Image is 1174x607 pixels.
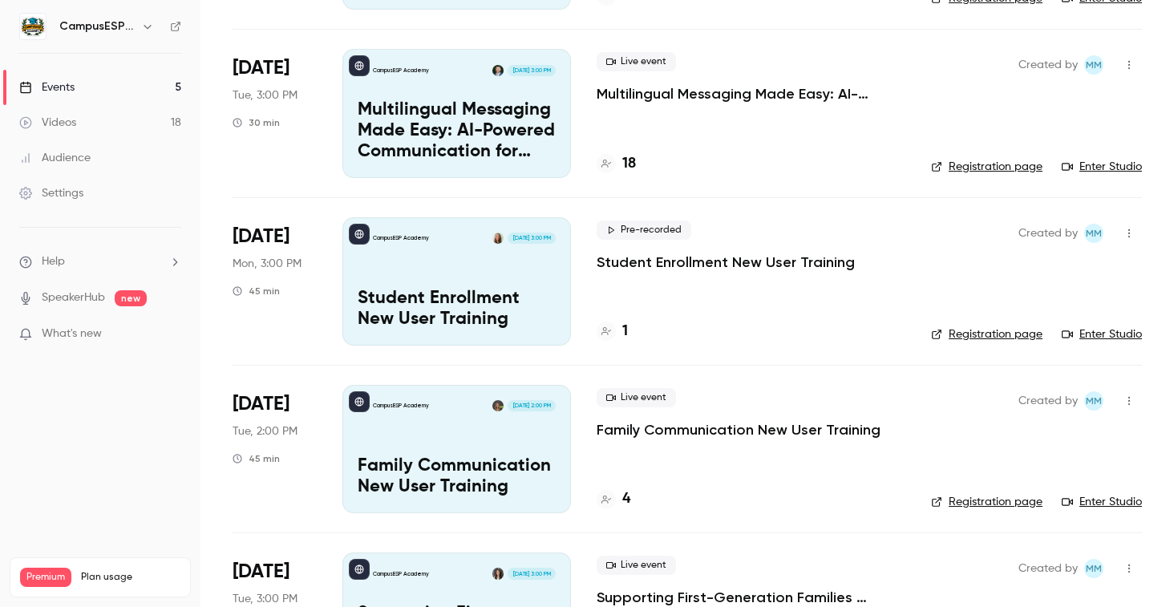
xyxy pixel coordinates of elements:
[622,488,630,510] h4: 4
[233,591,298,607] span: Tue, 3:00 PM
[1084,55,1103,75] span: Mairin Matthews
[81,571,180,584] span: Plan usage
[1018,559,1078,578] span: Created by
[1084,224,1103,243] span: Mairin Matthews
[42,253,65,270] span: Help
[373,67,429,75] p: CampusESP Academy
[358,289,556,330] p: Student Enrollment New User Training
[59,18,135,34] h6: CampusESP Academy
[19,185,83,201] div: Settings
[508,400,555,411] span: [DATE] 2:00 PM
[508,65,555,76] span: [DATE] 3:00 PM
[233,285,280,297] div: 45 min
[233,116,280,129] div: 30 min
[233,452,280,465] div: 45 min
[1086,559,1102,578] span: MM
[19,150,91,166] div: Audience
[1062,159,1142,175] a: Enter Studio
[358,456,556,498] p: Family Communication New User Training
[233,217,317,346] div: Oct 20 Mon, 3:00 PM (America/New York)
[597,84,905,103] a: Multilingual Messaging Made Easy: AI-Powered Communication for Spanish-Speaking Families
[931,494,1042,510] a: Registration page
[508,568,555,579] span: [DATE] 3:00 PM
[931,326,1042,342] a: Registration page
[233,423,298,439] span: Tue, 2:00 PM
[622,153,636,175] h4: 18
[597,321,628,342] a: 1
[597,153,636,175] a: 18
[492,568,504,579] img: Jacqui McBurney
[1084,559,1103,578] span: Mairin Matthews
[1086,391,1102,411] span: MM
[1062,326,1142,342] a: Enter Studio
[373,570,429,578] p: CampusESP Academy
[233,87,298,103] span: Tue, 3:00 PM
[233,391,289,417] span: [DATE]
[19,253,181,270] li: help-dropdown-opener
[162,327,181,342] iframe: Noticeable Trigger
[931,159,1042,175] a: Registration page
[19,79,75,95] div: Events
[342,217,571,346] a: Student Enrollment New User TrainingCampusESP AcademyMairin Matthews[DATE] 3:00 PMStudent Enrollm...
[233,256,302,272] span: Mon, 3:00 PM
[115,290,147,306] span: new
[597,52,676,71] span: Live event
[1086,55,1102,75] span: MM
[508,233,555,244] span: [DATE] 3:00 PM
[1062,494,1142,510] a: Enter Studio
[373,234,429,242] p: CampusESP Academy
[597,221,691,240] span: Pre-recorded
[597,388,676,407] span: Live event
[1018,391,1078,411] span: Created by
[1018,224,1078,243] span: Created by
[233,55,289,81] span: [DATE]
[597,556,676,575] span: Live event
[597,420,880,439] a: Family Communication New User Training
[233,385,317,513] div: Oct 21 Tue, 2:00 PM (America/New York)
[597,253,855,272] a: Student Enrollment New User Training
[233,224,289,249] span: [DATE]
[597,488,630,510] a: 4
[492,233,504,244] img: Mairin Matthews
[342,49,571,177] a: Multilingual Messaging Made Easy: AI-Powered Communication for Spanish-Speaking FamiliesCampusESP...
[492,65,504,76] img: Albert Perera
[19,115,76,131] div: Videos
[1086,224,1102,243] span: MM
[1084,391,1103,411] span: Mairin Matthews
[42,289,105,306] a: SpeakerHub
[597,588,905,607] a: Supporting First-Generation Families Through Your Parent Portal
[233,559,289,585] span: [DATE]
[373,402,429,410] p: CampusESP Academy
[42,326,102,342] span: What's new
[1018,55,1078,75] span: Created by
[622,321,628,342] h4: 1
[358,100,556,162] p: Multilingual Messaging Made Easy: AI-Powered Communication for Spanish-Speaking Families
[342,385,571,513] a: Family Communication New User TrainingCampusESP AcademyMira Gandhi[DATE] 2:00 PMFamily Communicat...
[233,49,317,177] div: Oct 14 Tue, 3:00 PM (America/New York)
[20,14,46,39] img: CampusESP Academy
[20,568,71,587] span: Premium
[492,400,504,411] img: Mira Gandhi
